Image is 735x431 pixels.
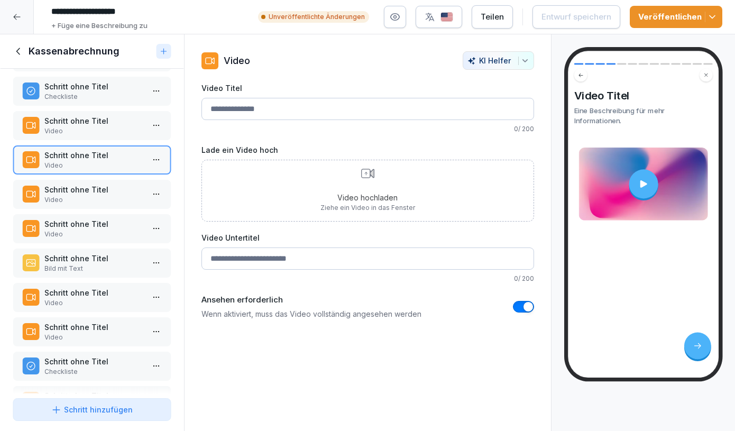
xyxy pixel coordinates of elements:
[532,5,620,29] button: Entwurf speichern
[201,232,534,243] label: Video Untertitel
[201,308,421,319] p: Wenn aktiviert, muss das Video vollständig angesehen werden
[224,53,250,68] p: Video
[467,56,529,65] div: KI Helfer
[463,51,534,70] button: KI Helfer
[44,264,144,273] p: Bild mit Text
[44,230,144,239] p: Video
[440,12,453,22] img: us.svg
[44,298,144,308] p: Video
[13,180,171,209] div: Schritt ohne TitelVideo
[269,12,365,22] p: Unveröffentlichte Änderungen
[44,322,144,333] p: Schritt ohne Titel
[44,115,144,126] p: Schritt ohne Titel
[44,184,144,195] p: Schritt ohne Titel
[472,5,513,29] button: Teilen
[44,126,144,136] p: Video
[541,11,611,23] div: Entwurf speichern
[44,287,144,298] p: Schritt ohne Titel
[320,203,415,213] p: Ziehe ein Video in das Fenster
[13,145,171,175] div: Schritt ohne TitelVideo
[51,21,148,31] p: + Füge eine Beschreibung zu
[44,195,144,205] p: Video
[44,253,144,264] p: Schritt ohne Titel
[201,124,534,134] p: 0 / 200
[638,11,714,23] div: Veröffentlichen
[13,214,171,243] div: Schritt ohne TitelVideo
[13,317,171,346] div: Schritt ohne TitelVideo
[13,77,171,106] div: Schritt ohne TitelCheckliste
[44,161,144,170] p: Video
[201,144,534,155] label: Lade ein Video hoch
[51,404,133,415] div: Schritt hinzufügen
[44,333,144,342] p: Video
[44,367,144,377] p: Checkliste
[574,106,712,126] p: Eine Beschreibung für mehr Informationen.
[13,386,171,415] div: Schritt ohne TitelVideo
[13,283,171,312] div: Schritt ohne TitelVideo
[574,89,712,103] h4: Video Titel
[29,45,120,58] h1: Kassenabrechnung
[481,11,504,23] div: Teilen
[201,274,534,283] p: 0 / 200
[44,218,144,230] p: Schritt ohne Titel
[13,398,171,421] button: Schritt hinzufügen
[630,6,722,28] button: Veröffentlichen
[44,92,144,102] p: Checkliste
[320,192,415,203] p: Video hochladen
[13,111,171,140] div: Schritt ohne TitelVideo
[44,356,144,367] p: Schritt ohne Titel
[44,81,144,92] p: Schritt ohne Titel
[13,249,171,278] div: Schritt ohne TitelBild mit Text
[201,82,534,94] label: Video Titel
[13,352,171,381] div: Schritt ohne TitelCheckliste
[201,294,421,306] label: Ansehen erforderlich
[44,150,144,161] p: Schritt ohne Titel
